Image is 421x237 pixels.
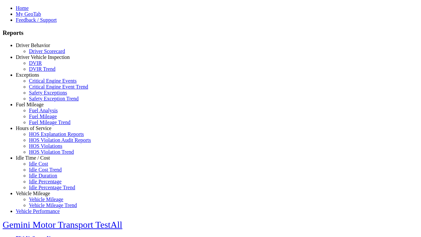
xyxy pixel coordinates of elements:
[16,191,50,196] a: Vehicle Mileage
[29,173,57,178] a: Idle Duration
[3,220,122,230] a: Gemini Motor Transport TestAll
[3,29,418,37] h3: Reports
[29,167,62,172] a: Idle Cost Trend
[16,72,39,78] a: Exceptions
[29,202,77,208] a: Vehicle Mileage Trend
[29,143,62,149] a: HOS Violations
[29,161,48,167] a: Idle Cost
[29,185,75,190] a: Idle Percentage Trend
[29,137,91,143] a: HOS Violation Audit Reports
[29,84,88,90] a: Critical Engine Event Trend
[29,119,70,125] a: Fuel Mileage Trend
[29,66,55,72] a: DVIR Trend
[29,114,57,119] a: Fuel Mileage
[29,90,67,95] a: Safety Exceptions
[29,96,79,101] a: Safety Exception Trend
[16,208,60,214] a: Vehicle Performance
[29,197,63,202] a: Vehicle Mileage
[16,102,44,107] a: Fuel Mileage
[16,125,51,131] a: Hours of Service
[29,60,42,66] a: DVIR
[16,11,41,17] a: My GeoTab
[16,155,50,161] a: Idle Time / Cost
[29,78,77,84] a: Critical Engine Events
[29,108,58,113] a: Fuel Analysis
[29,131,84,137] a: HOS Explanation Reports
[29,149,74,155] a: HOS Violation Trend
[16,42,50,48] a: Driver Behavior
[16,54,70,60] a: Driver Vehicle Inspection
[29,48,65,54] a: Driver Scorecard
[29,179,62,184] a: Idle Percentage
[16,17,57,23] a: Feedback / Support
[16,5,29,11] a: Home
